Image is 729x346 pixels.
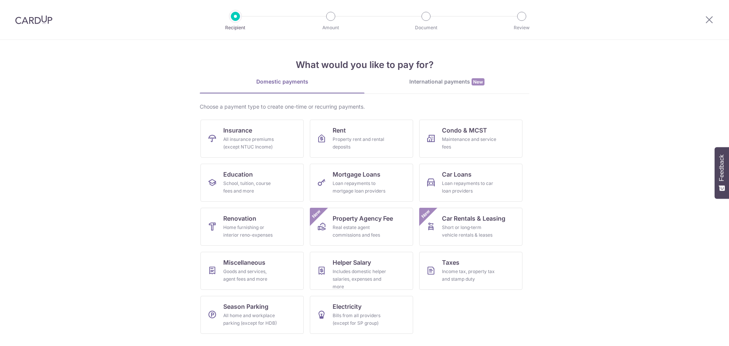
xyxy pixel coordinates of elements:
p: Recipient [207,24,264,32]
span: Taxes [442,258,459,267]
span: Insurance [223,126,252,135]
div: Goods and services, agent fees and more [223,268,278,283]
span: Miscellaneous [223,258,265,267]
a: RentProperty rent and rental deposits [310,120,413,158]
span: Feedback [718,155,725,181]
span: Helper Salary [333,258,371,267]
a: Season ParkingAll home and workplace parking (except for HDB) [200,296,304,334]
div: All home and workplace parking (except for HDB) [223,312,278,327]
div: Maintenance and service fees [442,136,497,151]
span: Renovation [223,214,256,223]
a: ElectricityBills from all providers (except for SP group) [310,296,413,334]
a: Car Rentals & LeasingShort or long‑term vehicle rentals & leasesNew [419,208,522,246]
a: Property Agency FeeReal estate agent commissions and feesNew [310,208,413,246]
span: New [472,78,484,85]
div: International payments [364,78,529,86]
div: Home furnishing or interior reno-expenses [223,224,278,239]
div: Domestic payments [200,78,364,85]
span: Property Agency Fee [333,214,393,223]
span: New [420,208,432,220]
span: Electricity [333,302,361,311]
a: Mortgage LoansLoan repayments to mortgage loan providers [310,164,413,202]
span: Condo & MCST [442,126,487,135]
p: Review [494,24,550,32]
span: Season Parking [223,302,268,311]
a: RenovationHome furnishing or interior reno-expenses [200,208,304,246]
div: Choose a payment type to create one-time or recurring payments. [200,103,529,111]
div: Property rent and rental deposits [333,136,387,151]
span: Rent [333,126,346,135]
div: Includes domestic helper salaries, expenses and more [333,268,387,291]
div: Loan repayments to mortgage loan providers [333,180,387,195]
a: MiscellaneousGoods and services, agent fees and more [200,252,304,290]
button: Feedback - Show survey [715,147,729,199]
a: Condo & MCSTMaintenance and service fees [419,120,522,158]
span: Car Loans [442,170,472,179]
div: All insurance premiums (except NTUC Income) [223,136,278,151]
p: Document [398,24,454,32]
img: CardUp [15,15,52,24]
div: School, tuition, course fees and more [223,180,278,195]
a: EducationSchool, tuition, course fees and more [200,164,304,202]
a: Helper SalaryIncludes domestic helper salaries, expenses and more [310,252,413,290]
a: Car LoansLoan repayments to car loan providers [419,164,522,202]
div: Loan repayments to car loan providers [442,180,497,195]
a: InsuranceAll insurance premiums (except NTUC Income) [200,120,304,158]
div: Real estate agent commissions and fees [333,224,387,239]
span: Car Rentals & Leasing [442,214,505,223]
div: Bills from all providers (except for SP group) [333,312,387,327]
span: New [310,208,323,220]
h4: What would you like to pay for? [200,58,529,72]
a: TaxesIncome tax, property tax and stamp duty [419,252,522,290]
div: Income tax, property tax and stamp duty [442,268,497,283]
span: Mortgage Loans [333,170,380,179]
p: Amount [303,24,359,32]
div: Short or long‑term vehicle rentals & leases [442,224,497,239]
span: Education [223,170,253,179]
